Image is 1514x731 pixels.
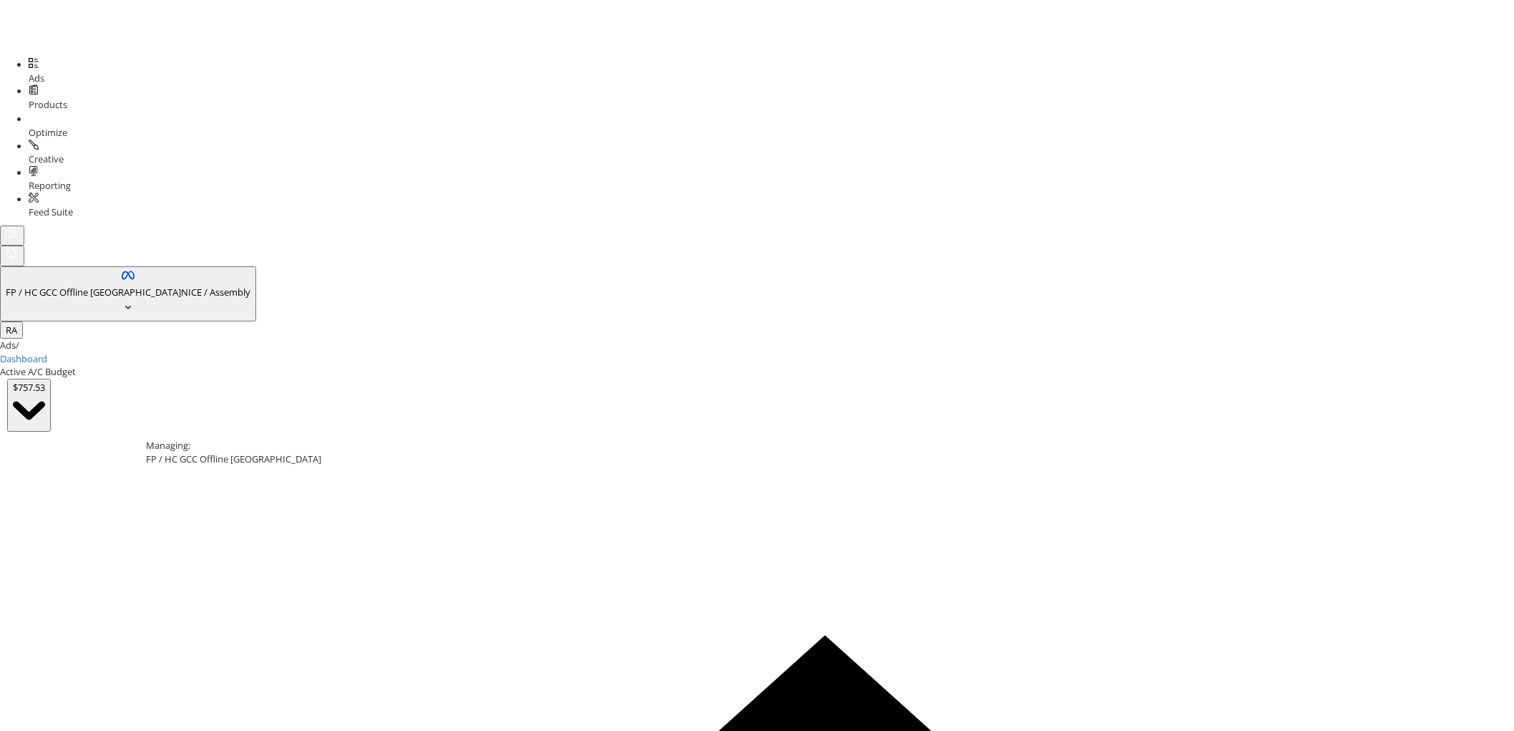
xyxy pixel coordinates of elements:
span: FP / HC GCC Offline [GEOGRAPHIC_DATA] [6,286,181,299]
div: FP / HC GCC Offline [GEOGRAPHIC_DATA] [146,452,1504,466]
span: Reporting [29,179,71,192]
span: RA [6,324,17,337]
span: NICE / Assembly [181,286,250,299]
span: Ads [29,72,44,84]
div: $757.53 [13,381,45,394]
span: Products [29,98,67,111]
button: $757.53 [7,379,51,432]
span: Feed Suite [29,205,73,218]
span: Creative [29,153,64,165]
div: Managing: [146,439,1504,452]
span: / [16,339,19,352]
span: Optimize [29,126,67,139]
